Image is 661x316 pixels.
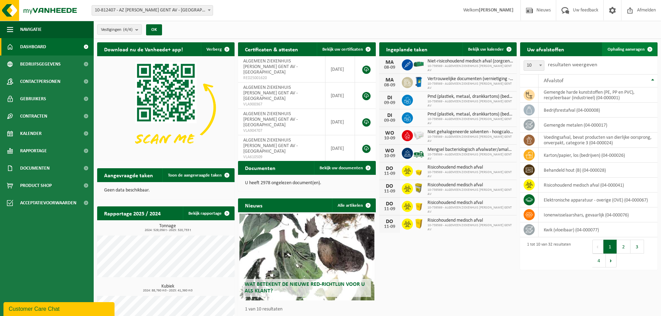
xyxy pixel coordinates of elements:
span: Toon de aangevraagde taken [168,173,222,178]
h2: Certificaten & attesten [238,42,305,56]
span: Vestigingen [101,25,133,35]
div: 11-09 [383,171,397,176]
span: RED25001620 [243,75,320,81]
span: 10-739569 - ALGEMEEN ZIEKENHUIS [PERSON_NAME] GENT AV [427,117,513,126]
img: LP-SB-00060-HPE-22 [413,217,425,229]
h2: Uw afvalstoffen [520,42,571,56]
div: WO [383,130,397,136]
span: 10-739569 - ALGEMEEN ZIEKENHUIS [PERSON_NAME] GENT AV [427,170,513,179]
a: Wat betekent de nieuwe RED-richtlijn voor u als klant? [239,214,374,300]
span: Afvalstof [544,78,563,84]
a: Toon de aangevraagde taken [162,168,234,182]
span: 2024: 88,760 m3 - 2025: 41,360 m3 [101,289,235,292]
td: voedingsafval, bevat producten van dierlijke oorsprong, onverpakt, categorie 3 (04-000024) [539,133,658,148]
img: HK-XZ-20-GN-00 [413,58,425,70]
button: Vestigingen(4/4) [97,24,142,35]
a: Bekijk uw documenten [314,161,375,175]
span: Niet-risicohoudend medisch afval (zorgcentra) [427,59,513,64]
img: BL-LQ-LV [413,147,425,159]
div: MA [383,60,397,65]
td: kwik (vloeibaar) (04-000077) [539,222,658,237]
button: Verberg [201,42,234,56]
h2: Documenten [238,161,282,174]
span: 10 [524,60,544,71]
img: LP-SB-00050-HPE-22 [413,200,425,212]
span: Bekijk uw documenten [320,166,363,170]
span: Mengsel bacteriologisch afvalwater/amalgaanscheider [427,147,513,153]
span: Rapportage [20,142,47,160]
span: 10 [524,61,544,70]
div: 10-09 [383,136,397,141]
h2: Nieuws [238,198,269,212]
span: 10-739569 - ALGEMEEN ZIEKENHUIS [PERSON_NAME] GENT AV [427,153,513,161]
span: Navigatie [20,21,42,38]
td: elektronische apparatuur - overige (OVE) (04-000067) [539,193,658,207]
count: (4/4) [123,27,133,32]
span: ALGEMEEN ZIEKENHUIS [PERSON_NAME] GENT AV - [GEOGRAPHIC_DATA] [243,85,298,101]
td: [DATE] [325,56,355,83]
h3: Tonnage [101,224,235,232]
button: OK [146,24,162,35]
td: karton/papier, los (bedrijven) (04-000026) [539,148,658,163]
span: Bekijk uw kalender [468,47,504,52]
button: Previous [592,240,603,254]
div: DI [383,95,397,101]
img: LP-SB-00045-CRB-21 [413,182,425,194]
img: WB-0240-HPE-BE-09 [413,76,425,88]
span: ALGEMEEN ZIEKENHUIS [PERSON_NAME] GENT AV - [GEOGRAPHIC_DATA] [243,59,298,75]
span: Contactpersonen [20,73,60,90]
div: 1 tot 10 van 32 resultaten [524,239,571,268]
span: ALGEMEEN ZIEKENHUIS [PERSON_NAME] GENT AV - [GEOGRAPHIC_DATA] [243,138,298,154]
div: 08-09 [383,65,397,70]
span: Wat betekent de nieuwe RED-richtlijn voor u als klant? [245,282,365,294]
span: VLA610509 [243,154,320,160]
span: Pmd (plastiek, metaal, drankkartons) (bedrijven) [427,94,513,100]
div: 11-09 [383,207,397,212]
td: ionenwisselaarshars, gevaarlijk (04-000076) [539,207,658,222]
a: Bekijk rapportage [183,206,234,220]
a: Bekijk uw certificaten [317,42,375,56]
span: 10-739569 - ALGEMEEN ZIEKENHUIS [PERSON_NAME] GENT AV [427,64,513,72]
span: 10-812407 - AZ JAN PALFIJN GENT AV - GENT [92,5,213,16]
span: 10-739569 - ALGEMEEN ZIEKENHUIS [PERSON_NAME] GENT AV [427,188,513,196]
span: Kalender [20,125,42,142]
td: risicohoudend medisch afval (04-000041) [539,178,658,193]
span: Acceptatievoorwaarden [20,194,76,212]
p: Geen data beschikbaar. [104,188,228,193]
h2: Download nu de Vanheede+ app! [97,42,190,56]
a: Bekijk uw kalender [463,42,516,56]
div: DI [383,113,397,118]
div: 09-09 [383,101,397,105]
span: VLA900367 [243,102,320,107]
span: 10-739569 - ALGEMEEN ZIEKENHUIS [PERSON_NAME] GENT AV [427,135,513,143]
label: resultaten weergeven [548,62,597,68]
button: 4 [592,254,606,267]
a: Alle artikelen [332,198,375,212]
span: 10-739569 - ALGEMEEN ZIEKENHUIS [PERSON_NAME] GENT AV [427,223,513,232]
div: DO [383,183,397,189]
p: 1 van 10 resultaten [245,307,372,312]
h3: Kubiek [101,284,235,292]
span: 10-739569 - ALGEMEEN ZIEKENHUIS [PERSON_NAME] GENT AV [427,82,513,90]
span: Contracten [20,108,47,125]
button: 2 [617,240,630,254]
div: DO [383,166,397,171]
div: 11-09 [383,224,397,229]
td: gemengde harde kunststoffen (PE, PP en PVC), recycleerbaar (industrieel) (04-000001) [539,87,658,103]
div: DO [383,201,397,207]
span: Documenten [20,160,50,177]
span: Verberg [206,47,222,52]
p: U heeft 2978 ongelezen document(en). [245,181,368,186]
div: 10-09 [383,154,397,159]
img: Download de VHEPlus App [97,56,235,159]
iframe: chat widget [3,301,116,316]
div: 09-09 [383,118,397,123]
div: 11-09 [383,189,397,194]
span: Gebruikers [20,90,46,108]
span: Risicohoudend medisch afval [427,165,513,170]
button: 3 [630,240,644,254]
button: 1 [603,240,617,254]
div: DO [383,219,397,224]
span: Risicohoudend medisch afval [427,200,513,206]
